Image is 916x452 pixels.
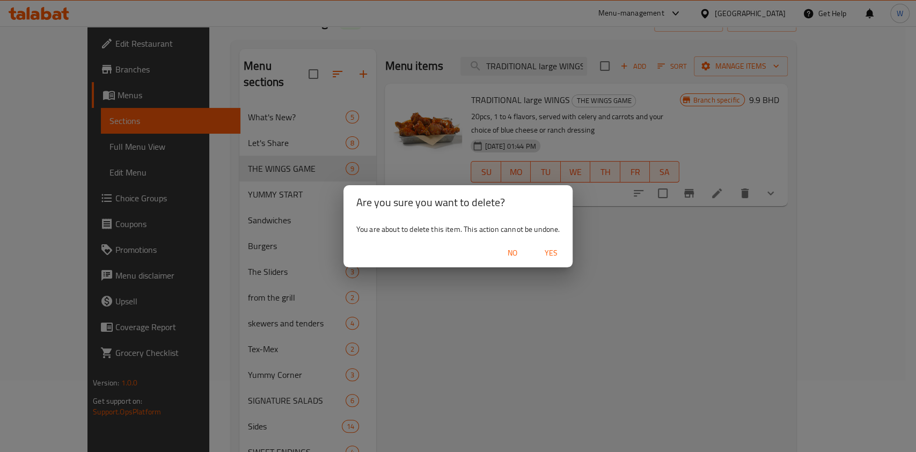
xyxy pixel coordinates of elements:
[343,220,573,239] div: You are about to delete this item. This action cannot be undone.
[538,246,564,260] span: Yes
[500,246,525,260] span: No
[534,243,568,263] button: Yes
[356,194,560,211] h2: Are you sure you want to delete?
[495,243,530,263] button: No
